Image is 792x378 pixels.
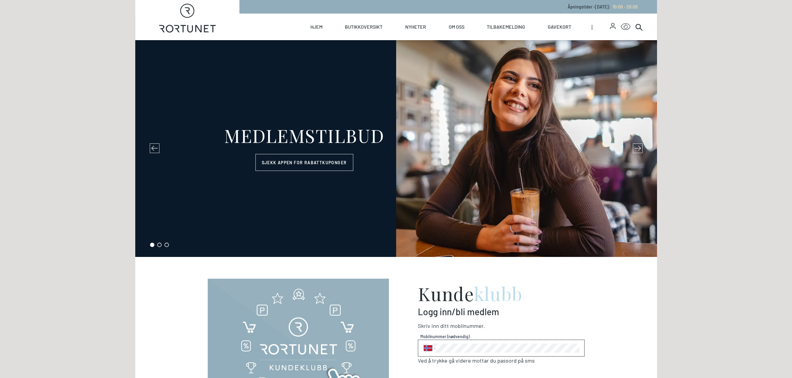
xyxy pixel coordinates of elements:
div: MEDLEMSTILBUD [224,126,384,144]
button: Open Accessibility Menu [621,22,630,32]
p: Skriv inn ditt [418,322,585,330]
a: Nyheter [405,14,426,40]
p: Ved å trykke gå videre mottar du passord på sms [418,357,585,365]
a: Sjekk appen for rabattkuponger [255,154,353,171]
a: Om oss [449,14,464,40]
div: slide 1 of 3 [135,40,657,257]
a: 10:00 - 20:00 [610,4,638,9]
span: 10:00 - 20:00 [613,4,638,9]
span: | [592,14,610,40]
p: Åpningstider - [DATE] : [568,4,638,10]
a: Hjem [310,14,322,40]
a: Gavekort [548,14,571,40]
a: Butikkoversikt [345,14,383,40]
p: Logg inn/bli medlem [418,306,585,317]
a: Tilbakemelding [487,14,525,40]
span: klubb [474,281,523,306]
section: carousel-slider [135,40,657,257]
span: Mobilnummer (nødvendig) [420,333,582,340]
span: Mobilnummer . [450,322,485,329]
h2: Kunde [418,284,585,303]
